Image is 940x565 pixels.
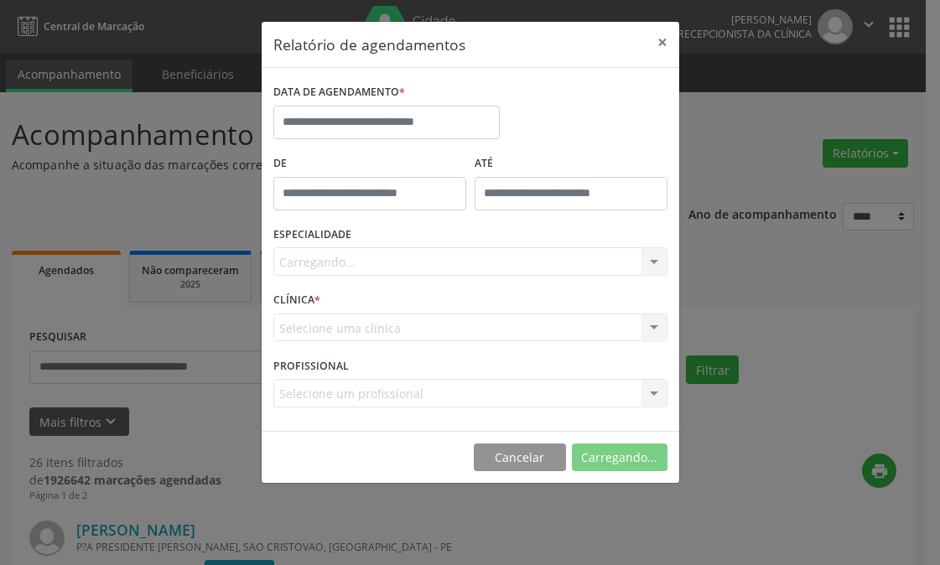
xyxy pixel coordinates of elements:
label: PROFISSIONAL [273,353,349,379]
label: De [273,151,466,177]
button: Cancelar [474,443,566,472]
label: ATÉ [475,151,667,177]
label: CLÍNICA [273,288,320,314]
button: Carregando... [572,443,667,472]
h5: Relatório de agendamentos [273,34,465,55]
button: Close [646,22,679,63]
label: DATA DE AGENDAMENTO [273,80,405,106]
label: ESPECIALIDADE [273,222,351,248]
